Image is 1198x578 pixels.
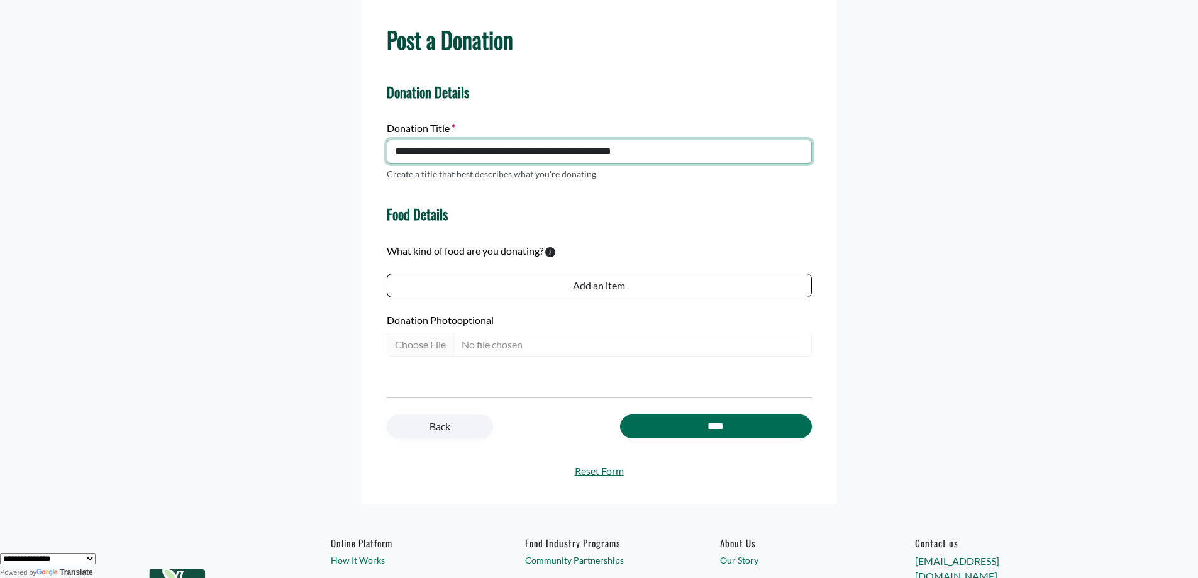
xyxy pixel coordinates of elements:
p: Create a title that best describes what you're donating. [387,167,598,181]
h4: Donation Details [387,84,812,100]
h1: Post a Donation [387,26,812,53]
span: optional [457,314,494,326]
img: Google Translate [36,569,60,577]
label: Donation Title [387,121,455,136]
a: About Us [720,537,867,548]
label: Donation Photo [387,313,812,328]
svg: To calculate environmental impacts, we follow the Food Loss + Waste Protocol [545,247,555,257]
h6: Food Industry Programs [525,537,672,548]
button: Add an item [387,274,812,297]
a: Translate [36,568,93,577]
h4: Food Details [387,206,448,222]
a: Back [387,414,493,438]
label: What kind of food are you donating? [387,243,543,258]
h6: Contact us [915,537,1062,548]
a: Reset Form [387,464,812,479]
h6: Online Platform [331,537,478,548]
